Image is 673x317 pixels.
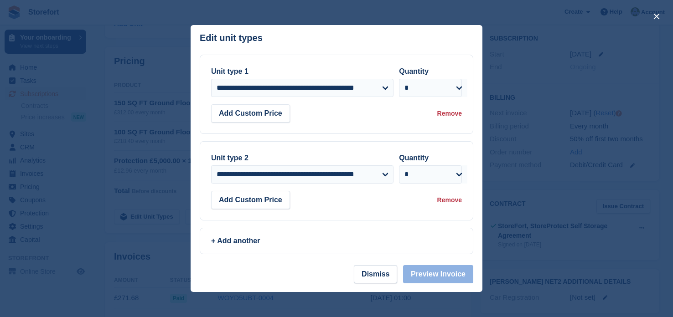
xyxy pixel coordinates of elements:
button: close [649,9,664,24]
p: Edit unit types [200,33,263,43]
div: Remove [437,109,462,118]
button: Dismiss [354,265,397,283]
div: + Add another [211,235,462,246]
label: Quantity [399,154,429,162]
label: Unit type 1 [211,67,248,75]
button: Add Custom Price [211,191,290,209]
label: Quantity [399,67,429,75]
button: Add Custom Price [211,104,290,123]
a: + Add another [200,228,473,254]
label: Unit type 2 [211,154,248,162]
button: Preview Invoice [403,265,473,283]
div: Remove [437,195,462,205]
